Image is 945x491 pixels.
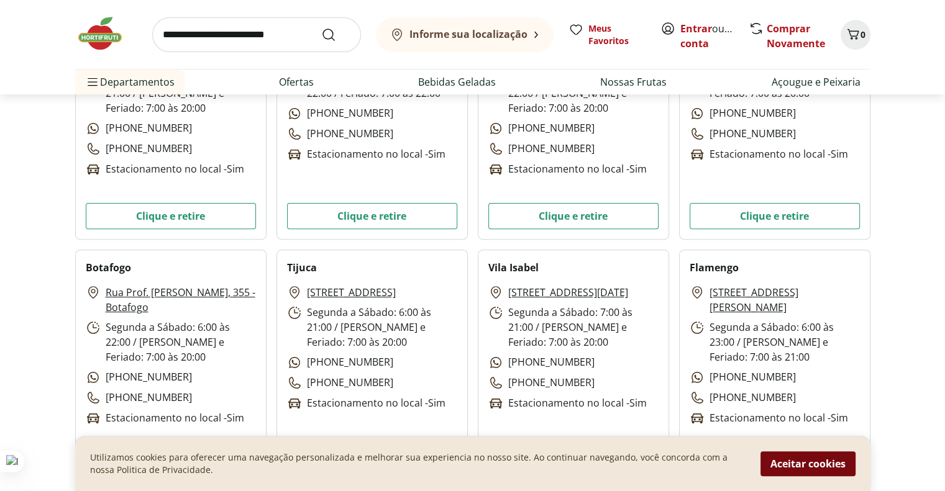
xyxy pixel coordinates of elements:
a: [STREET_ADDRESS][PERSON_NAME] [710,285,860,315]
p: [PHONE_NUMBER] [287,375,393,390]
span: Meus Favoritos [588,22,646,47]
p: Segunda a Sábado: 6:00 às 22:00 / [PERSON_NAME] e Feriado: 7:00 às 20:00 [86,320,256,364]
p: Estacionamento no local - Sim [86,410,244,426]
p: [PHONE_NUMBER] [86,141,192,156]
p: [PHONE_NUMBER] [690,106,796,121]
p: Estacionamento no local - Sim [488,161,647,177]
img: Hortifruti [75,15,137,52]
p: Segunda a Sábado: 7:00 às 21:00 / [PERSON_NAME] e Feriado: 7:00 às 20:00 [488,305,659,349]
button: Submit Search [321,27,351,42]
p: Estacionamento no local - Sim [86,161,244,177]
a: Comprar Novamente [767,22,825,50]
h2: Botafogo [86,260,131,275]
a: Rua Prof. [PERSON_NAME], 355 - Botafogo [106,285,256,315]
input: search [152,17,361,52]
p: Estacionamento no local - Sim [690,410,848,426]
p: [PHONE_NUMBER] [690,126,796,142]
p: Segunda a Sábado: 6:00 às 21:00 / [PERSON_NAME] e Feriado: 7:00 às 20:00 [287,305,457,349]
h2: Tijuca [287,260,317,275]
a: Meus Favoritos [568,22,646,47]
a: Ofertas [279,74,314,89]
p: Utilizamos cookies para oferecer uma navegação personalizada e melhorar sua experiencia no nosso ... [90,451,746,476]
a: [STREET_ADDRESS][DATE] [508,285,628,300]
a: Bebidas Geladas [418,74,496,89]
p: [PHONE_NUMBER] [287,106,393,121]
p: Estacionamento no local - Sim [690,146,848,162]
p: [PHONE_NUMBER] [488,375,595,390]
a: Entrar [680,22,712,35]
p: [PHONE_NUMBER] [86,120,192,136]
a: Nossas Frutas [600,74,667,89]
a: [STREET_ADDRESS] [307,285,396,300]
a: Açougue e Peixaria [772,74,861,89]
button: Clique e retire [690,203,860,229]
p: [PHONE_NUMBER] [690,390,796,405]
p: [PHONE_NUMBER] [488,141,595,156]
p: [PHONE_NUMBER] [287,126,393,142]
button: Informe sua localização [376,17,554,52]
span: ou [680,21,736,51]
button: Clique e retire [86,203,256,229]
p: [PHONE_NUMBER] [488,120,595,136]
button: Clique e retire [488,203,659,229]
p: Estacionamento no local - Sim [287,395,445,411]
p: [PHONE_NUMBER] [690,369,796,385]
button: Aceitar cookies [760,451,856,476]
p: [PHONE_NUMBER] [86,390,192,405]
span: Departamentos [85,67,175,97]
p: [PHONE_NUMBER] [488,354,595,370]
h2: Vila Isabel [488,260,539,275]
a: Criar conta [680,22,749,50]
button: Clique e retire [287,203,457,229]
p: Estacionamento no local - Sim [488,395,647,411]
p: [PHONE_NUMBER] [287,354,393,370]
p: Segunda a Sábado: 6:00 às 23:00 / [PERSON_NAME] e Feriado: 7:00 às 21:00 [690,320,860,364]
span: 0 [861,29,865,40]
button: Carrinho [841,20,870,50]
p: Estacionamento no local - Sim [287,146,445,162]
button: Menu [85,67,100,97]
b: Informe sua localização [409,27,527,41]
p: [PHONE_NUMBER] [86,369,192,385]
h2: Flamengo [690,260,739,275]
